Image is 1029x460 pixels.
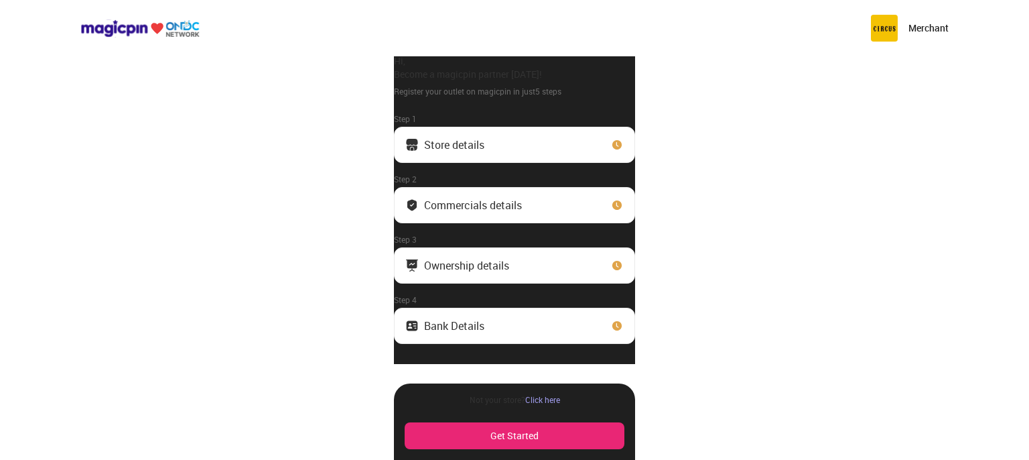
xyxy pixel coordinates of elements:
[424,202,522,209] div: Commercials details
[405,259,419,272] img: commercials_icon.983f7837.svg
[424,262,509,269] div: Ownership details
[80,19,200,38] img: ondc-logo-new-small.8a59708e.svg
[610,198,624,212] img: clock_icon_new.67dbf243.svg
[405,198,419,212] img: bank_details_tick.fdc3558c.svg
[908,21,949,35] p: Merchant
[424,323,484,329] div: Bank Details
[610,138,624,152] img: clock_icon_new.67dbf243.svg
[394,187,635,223] button: Commercials details
[424,141,484,148] div: Store details
[525,394,560,405] a: Click here
[610,259,624,272] img: clock_icon_new.67dbf243.svg
[394,294,635,305] div: Step 4
[871,15,898,42] img: circus.b677b59b.png
[405,138,419,152] img: storeIcon.9b1f7264.svg
[394,308,635,344] button: Bank Details
[394,86,635,97] div: Register your outlet on magicpin in just 5 steps
[394,113,635,124] div: Step 1
[470,394,525,405] span: Not your store?
[394,247,635,284] button: Ownership details
[394,234,635,245] div: Step 3
[610,319,624,333] img: clock_icon_new.67dbf243.svg
[405,422,624,449] button: Get Started
[405,319,419,333] img: ownership_icon.37569ceb.svg
[394,174,635,184] div: Step 2
[394,54,635,80] div: Hi, Become a magicpin partner [DATE]!
[394,127,635,163] button: Store details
